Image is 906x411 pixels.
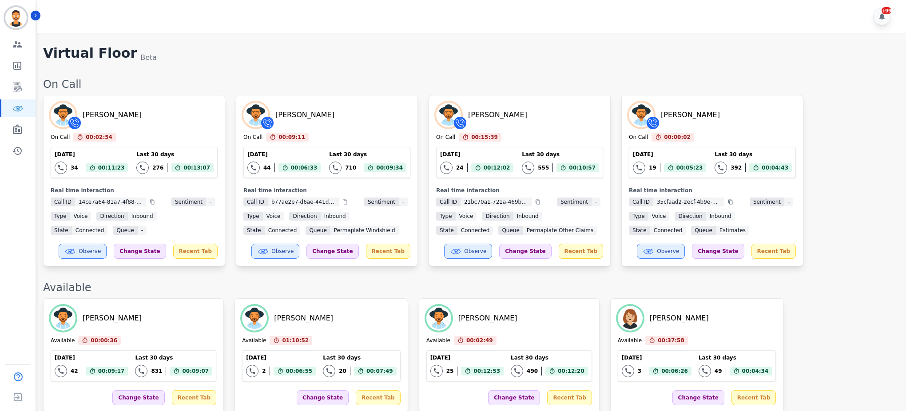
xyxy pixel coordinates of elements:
img: Bordered avatar [5,7,27,28]
span: 00:10:57 [569,163,596,172]
div: Available [618,337,642,345]
span: Direction [482,212,513,221]
span: connected [457,226,493,235]
div: Recent Tab [731,390,776,405]
span: 00:02:54 [86,133,112,142]
span: Queue [691,226,715,235]
div: Real time interaction [51,187,218,194]
span: voice [70,212,91,221]
span: 21bc70a1-721a-469b-a78a-db620cffd868 [461,198,532,206]
span: Call ID [436,198,461,206]
span: Type [243,212,263,221]
span: inbound [128,212,157,221]
img: Avatar [426,306,451,331]
div: Recent Tab [547,390,592,405]
span: 00:12:02 [484,163,510,172]
div: 34 [71,164,78,171]
span: voice [456,212,477,221]
span: connected [72,226,108,235]
div: Beta [140,52,157,63]
div: [DATE] [246,354,316,361]
span: 00:05:23 [676,163,703,172]
button: Observe [444,244,492,259]
span: State [436,226,457,235]
span: Sentiment [364,198,399,206]
span: 00:06:55 [286,367,313,375]
span: Queue [113,226,137,235]
div: Recent Tab [356,390,400,405]
span: State [243,226,265,235]
div: Change State [692,244,744,259]
span: Call ID [243,198,268,206]
div: Last 30 days [715,151,792,158]
div: 20 [339,368,346,375]
div: Change State [112,390,164,405]
span: inbound [321,212,350,221]
span: connected [265,226,301,235]
span: 00:15:39 [471,133,498,142]
div: Available [242,337,266,345]
span: 00:09:07 [182,367,209,375]
span: 00:04:43 [762,163,788,172]
div: [PERSON_NAME] [458,313,517,324]
div: Change State [488,390,540,405]
span: - [784,198,793,206]
span: State [51,226,72,235]
span: Permaplate Windshield [330,226,399,235]
button: Observe [637,244,685,259]
div: Recent Tab [173,244,218,259]
span: 00:11:23 [98,163,125,172]
div: Change State [114,244,166,259]
span: - [399,198,408,206]
span: b77ae2e7-d6ae-441d-b05d-ad742889122c [268,198,339,206]
div: Last 30 days [135,354,212,361]
div: 49 [715,368,722,375]
div: Last 30 days [511,354,588,361]
div: Recent Tab [751,244,796,259]
span: 00:00:02 [664,133,691,142]
img: Avatar [618,306,643,331]
span: 00:06:26 [661,367,688,375]
div: Available [51,337,75,345]
div: Change State [297,390,349,405]
div: [PERSON_NAME] [275,110,334,120]
span: - [206,198,215,206]
div: [DATE] [633,151,706,158]
span: inbound [513,212,542,221]
div: [PERSON_NAME] [83,110,142,120]
div: 19 [649,164,656,171]
span: voice [263,212,284,221]
div: [DATE] [440,151,513,158]
div: On Call [51,134,70,142]
span: Sentiment [557,198,592,206]
div: Last 30 days [699,354,772,361]
div: [PERSON_NAME] [83,313,142,324]
img: Avatar [51,103,75,127]
span: connected [650,226,686,235]
span: inbound [706,212,735,221]
span: 00:06:33 [291,163,318,172]
span: Observe [464,248,486,255]
span: Direction [675,212,706,221]
div: 24 [456,164,464,171]
div: 490 [527,368,538,375]
h1: Virtual Floor [43,45,137,63]
div: Last 30 days [522,151,599,158]
div: On Call [436,134,455,142]
div: [DATE] [622,354,691,361]
span: Observe [271,248,294,255]
div: +99 [882,7,891,14]
div: [DATE] [247,151,321,158]
span: Observe [79,248,101,255]
span: Call ID [51,198,75,206]
span: Queue [306,226,330,235]
div: Last 30 days [329,151,406,158]
span: 01:10:52 [282,336,309,345]
span: Type [629,212,648,221]
span: Queue [498,226,523,235]
div: Last 30 days [136,151,214,158]
span: Sentiment [750,198,784,206]
div: Recent Tab [559,244,603,259]
img: Avatar [243,103,268,127]
span: 14ce7a64-81a7-4f88-88f8-0b8cbda3494d [75,198,146,206]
